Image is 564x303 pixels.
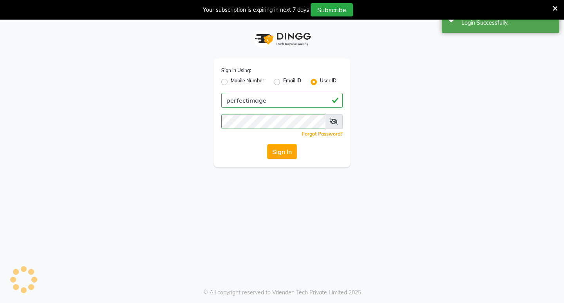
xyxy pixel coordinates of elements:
label: Email ID [283,77,301,87]
label: Mobile Number [231,77,264,87]
button: Subscribe [311,3,353,16]
div: Your subscription is expiring in next 7 days [203,6,309,14]
div: Login Successfully. [461,19,553,27]
img: logo1.svg [251,27,313,51]
label: User ID [320,77,336,87]
button: Sign In [267,144,297,159]
input: Username [221,93,343,108]
input: Username [221,114,325,129]
a: Forgot Password? [302,131,343,137]
label: Sign In Using: [221,67,251,74]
